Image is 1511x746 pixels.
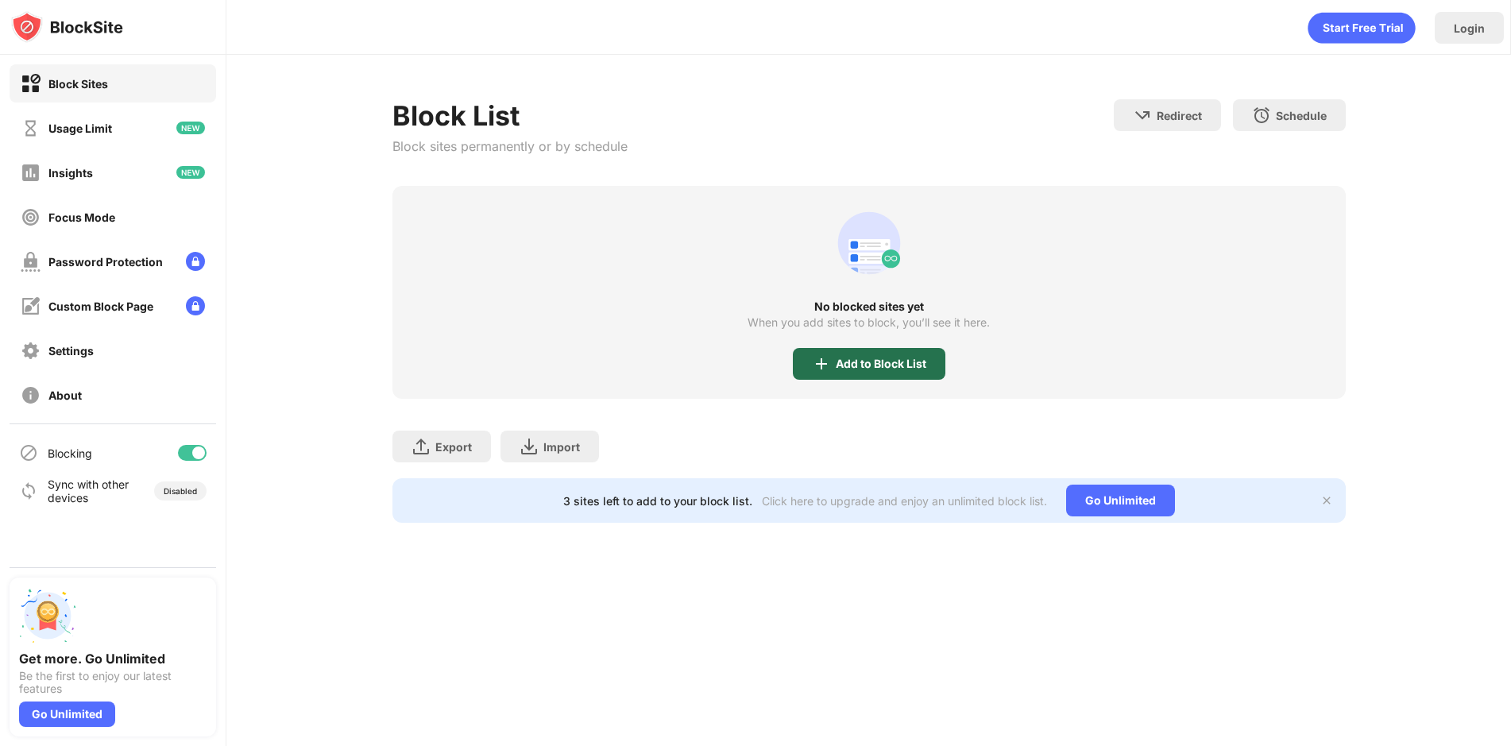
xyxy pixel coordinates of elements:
div: Schedule [1276,109,1327,122]
div: Export [435,440,472,454]
div: Insights [48,166,93,180]
img: sync-icon.svg [19,481,38,501]
img: focus-off.svg [21,207,41,227]
img: x-button.svg [1320,494,1333,507]
div: Go Unlimited [1066,485,1175,516]
div: When you add sites to block, you’ll see it here. [748,316,990,329]
div: Disabled [164,486,197,496]
div: Focus Mode [48,211,115,224]
img: new-icon.svg [176,122,205,134]
div: Sync with other devices [48,477,129,504]
img: customize-block-page-off.svg [21,296,41,316]
div: Blocking [48,446,92,460]
img: settings-off.svg [21,341,41,361]
div: Block Sites [48,77,108,91]
div: Add to Block List [836,358,926,370]
img: block-on.svg [21,74,41,94]
div: Settings [48,344,94,358]
div: Custom Block Page [48,300,153,313]
img: about-off.svg [21,385,41,405]
img: push-unlimited.svg [19,587,76,644]
div: animation [831,205,907,281]
img: logo-blocksite.svg [11,11,123,43]
div: animation [1308,12,1416,44]
div: Get more. Go Unlimited [19,651,207,667]
img: lock-menu.svg [186,296,205,315]
div: About [48,388,82,402]
img: time-usage-off.svg [21,118,41,138]
div: Redirect [1157,109,1202,122]
img: password-protection-off.svg [21,252,41,272]
div: Be the first to enjoy our latest features [19,670,207,695]
img: new-icon.svg [176,166,205,179]
div: Block List [392,99,628,132]
div: Block sites permanently or by schedule [392,138,628,154]
div: No blocked sites yet [392,300,1346,313]
div: Login [1454,21,1485,35]
div: Import [543,440,580,454]
img: lock-menu.svg [186,252,205,271]
div: Click here to upgrade and enjoy an unlimited block list. [762,494,1047,508]
div: 3 sites left to add to your block list. [563,494,752,508]
img: insights-off.svg [21,163,41,183]
img: blocking-icon.svg [19,443,38,462]
div: Go Unlimited [19,702,115,727]
div: Usage Limit [48,122,112,135]
div: Password Protection [48,255,163,269]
